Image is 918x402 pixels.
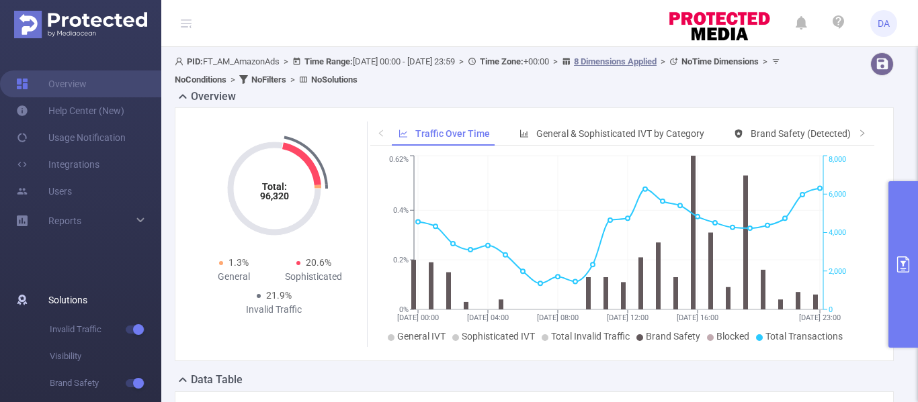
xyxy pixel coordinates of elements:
span: Brand Safety [646,331,700,342]
tspan: 0.4% [393,206,409,215]
tspan: 0.2% [393,256,409,264]
tspan: [DATE] 16:00 [677,313,718,322]
span: DA [878,10,890,37]
h2: Overview [191,89,236,105]
tspan: [DATE] 23:00 [799,313,841,322]
span: Brand Safety (Detected) [751,128,851,139]
div: Sophisticated [274,270,354,284]
tspan: [DATE] 12:00 [607,313,649,322]
a: Integrations [16,151,99,178]
a: Help Center (New) [16,97,124,124]
i: icon: line-chart [399,129,408,138]
div: General [194,270,274,284]
tspan: 0% [399,305,409,314]
span: Invalid Traffic [50,316,161,343]
tspan: 96,320 [259,191,288,201]
tspan: [DATE] 08:00 [537,313,579,322]
tspan: 2,000 [829,267,846,276]
tspan: 6,000 [829,190,846,199]
span: FT_AM_AmazonAds [DATE] 00:00 - [DATE] 23:59 +00:00 [175,56,784,85]
tspan: [DATE] 04:00 [467,313,509,322]
span: Solutions [48,287,87,313]
h2: Data Table [191,372,243,388]
span: Brand Safety [50,370,161,397]
tspan: [DATE] 00:00 [397,313,439,322]
div: Invalid Traffic [234,303,314,317]
b: Time Range: [304,56,353,66]
b: No Time Dimensions [681,56,759,66]
span: General & Sophisticated IVT by Category [536,128,704,139]
i: icon: right [858,129,866,137]
span: > [286,74,299,85]
img: Protected Media [14,11,147,38]
b: Time Zone: [480,56,524,66]
span: > [455,56,468,66]
a: Usage Notification [16,124,126,151]
a: Reports [48,207,81,234]
span: General IVT [397,331,446,342]
span: > [657,56,669,66]
span: Total Invalid Traffic [551,331,630,342]
b: PID: [187,56,203,66]
tspan: 8,000 [829,156,846,164]
span: Sophisticated IVT [462,331,535,342]
tspan: Total: [261,181,286,192]
span: Total Transactions [765,331,843,342]
tspan: 0 [829,305,833,314]
span: Blocked [716,331,749,342]
span: > [549,56,562,66]
span: Visibility [50,343,161,370]
b: No Filters [251,74,286,85]
i: icon: user [175,57,187,66]
tspan: 0.62% [389,156,409,164]
span: Reports [48,215,81,226]
i: icon: bar-chart [519,129,529,138]
a: Overview [16,70,87,97]
b: No Conditions [175,74,226,85]
tspan: 4,000 [829,229,846,238]
u: 8 Dimensions Applied [574,56,657,66]
a: Users [16,178,72,205]
i: icon: left [377,129,385,137]
span: 20.6% [306,257,331,268]
span: 1.3% [228,257,249,268]
span: 21.9% [266,290,292,301]
span: > [226,74,239,85]
span: > [280,56,292,66]
span: > [759,56,771,66]
b: No Solutions [311,74,358,85]
span: Traffic Over Time [415,128,490,139]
